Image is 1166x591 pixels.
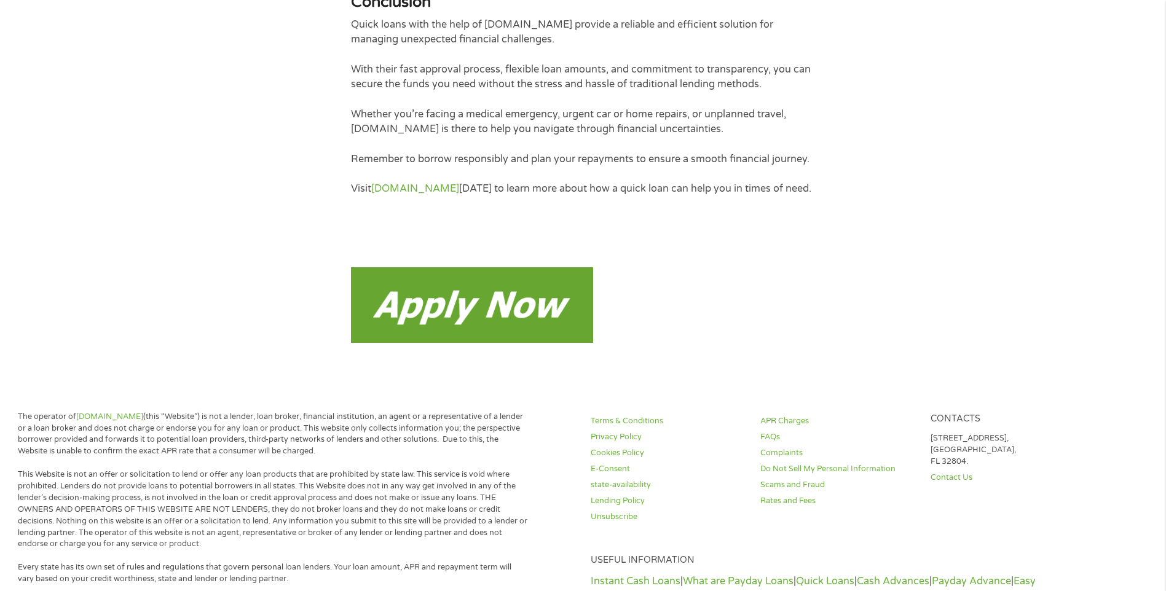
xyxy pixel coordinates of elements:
p: With their fast approval process, flexible loan amounts, and commitment to transparency, you can ... [351,62,816,92]
a: What are Payday Loans [683,575,794,587]
p: [STREET_ADDRESS], [GEOGRAPHIC_DATA], FL 32804. [931,432,1085,468]
h4: Contacts [931,413,1085,425]
p: Quick loans with the help of [DOMAIN_NAME] provide a reliable and efficient solution for managing... [351,17,816,47]
p: Remember to borrow responsibly and plan your repayments to ensure a smooth financial journey. [351,152,816,166]
a: Lending Policy [591,495,746,507]
a: [DOMAIN_NAME] [76,412,143,421]
p: Every state has its own set of rules and regulations that govern personal loan lenders. Your loan... [18,562,528,585]
a: Contact Us [931,472,1085,483]
a: FAQs [760,431,915,443]
a: Quick Loans [796,575,854,587]
a: state-availability [591,479,746,491]
a: Privacy Policy [591,431,746,443]
p: Visit [DATE] to learn more about how a quick loan can help you in times of need. [351,181,816,196]
img: Payday loans now [351,267,593,343]
a: Scams and Fraud [760,479,915,491]
p: The operator of (this “Website”) is not a lender, loan broker, financial institution, an agent or... [18,411,528,458]
a: Terms & Conditions [591,415,746,427]
a: Do Not Sell My Personal Information [760,463,915,475]
a: E-Consent [591,463,746,475]
a: Instant Cash Loans [591,575,680,587]
a: Payday Advance [932,575,1011,587]
a: Unsubscribe [591,511,746,523]
p: Whether you’re facing a medical emergency, urgent car or home repairs, or unplanned travel, [DOMA... [351,107,816,137]
p: This Website is not an offer or solicitation to lend or offer any loan products that are prohibit... [18,469,528,550]
a: [DOMAIN_NAME] [371,182,459,195]
a: Cash Advances [857,575,929,587]
a: APR Charges [760,415,915,427]
a: Cookies Policy [591,447,746,459]
a: Complaints [760,447,915,459]
a: Rates and Fees [760,495,915,507]
h4: Useful Information [591,555,1085,566]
